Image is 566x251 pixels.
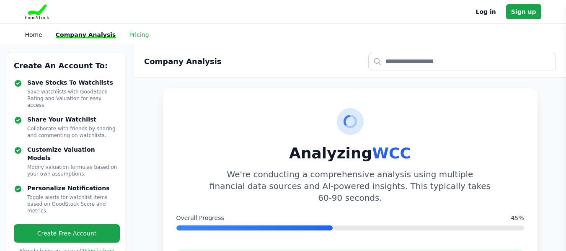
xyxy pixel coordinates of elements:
h4: Personalize Notifications [27,184,120,192]
p: We're conducting a comprehensive analysis using multiple financial data sources and AI-powered in... [209,168,491,204]
a: Company Analysis [56,31,116,38]
h4: Share Your Watchlist [27,115,120,124]
p: Toggle alerts for watchlist items based on GoodStock Score and metrics. [27,194,120,214]
h4: Customize Valuation Models [27,145,120,162]
a: Log in [476,7,496,17]
h2: Company Analysis [144,56,222,67]
a: Create Free Account [14,224,120,243]
p: Save watchlists with GoodStock Rating and Valuation for easy access. [27,88,120,109]
h1: Analyzing [176,145,524,162]
a: Pricing [129,31,149,38]
a: Home [25,31,42,38]
p: Modify valuation formulas based on your own assumptions. [27,164,120,177]
span: WCC [372,145,411,162]
h4: Save Stocks To Watchlists [27,78,120,87]
span: 45% [511,214,524,222]
h3: Create An Account To: [14,60,120,72]
span: Overall Progress [176,214,224,222]
img: Goodstock Logo [25,4,49,19]
p: Collaborate with friends by sharing and commenting on watchlists. [27,125,120,139]
a: Sign up [506,4,541,19]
